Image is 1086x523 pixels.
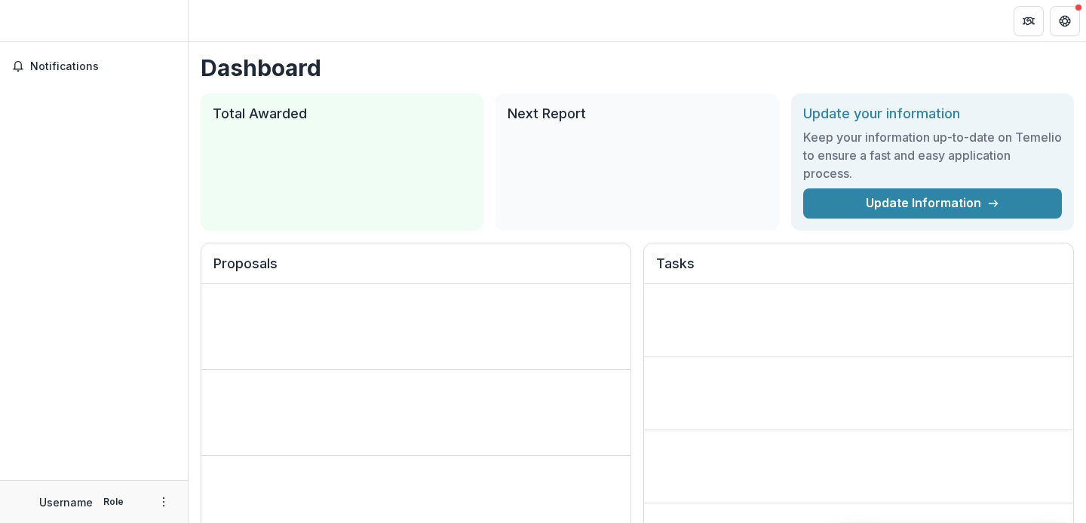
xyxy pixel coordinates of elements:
[6,54,182,78] button: Notifications
[1014,6,1044,36] button: Partners
[213,255,618,284] h2: Proposals
[508,106,766,122] h2: Next Report
[656,255,1061,284] h2: Tasks
[201,54,1074,81] h1: Dashboard
[803,106,1062,122] h2: Update your information
[155,493,173,511] button: More
[803,128,1062,182] h3: Keep your information up-to-date on Temelio to ensure a fast and easy application process.
[39,494,93,510] p: Username
[30,60,176,73] span: Notifications
[213,106,471,122] h2: Total Awarded
[803,188,1062,219] a: Update Information
[99,495,128,509] p: Role
[1050,6,1080,36] button: Get Help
